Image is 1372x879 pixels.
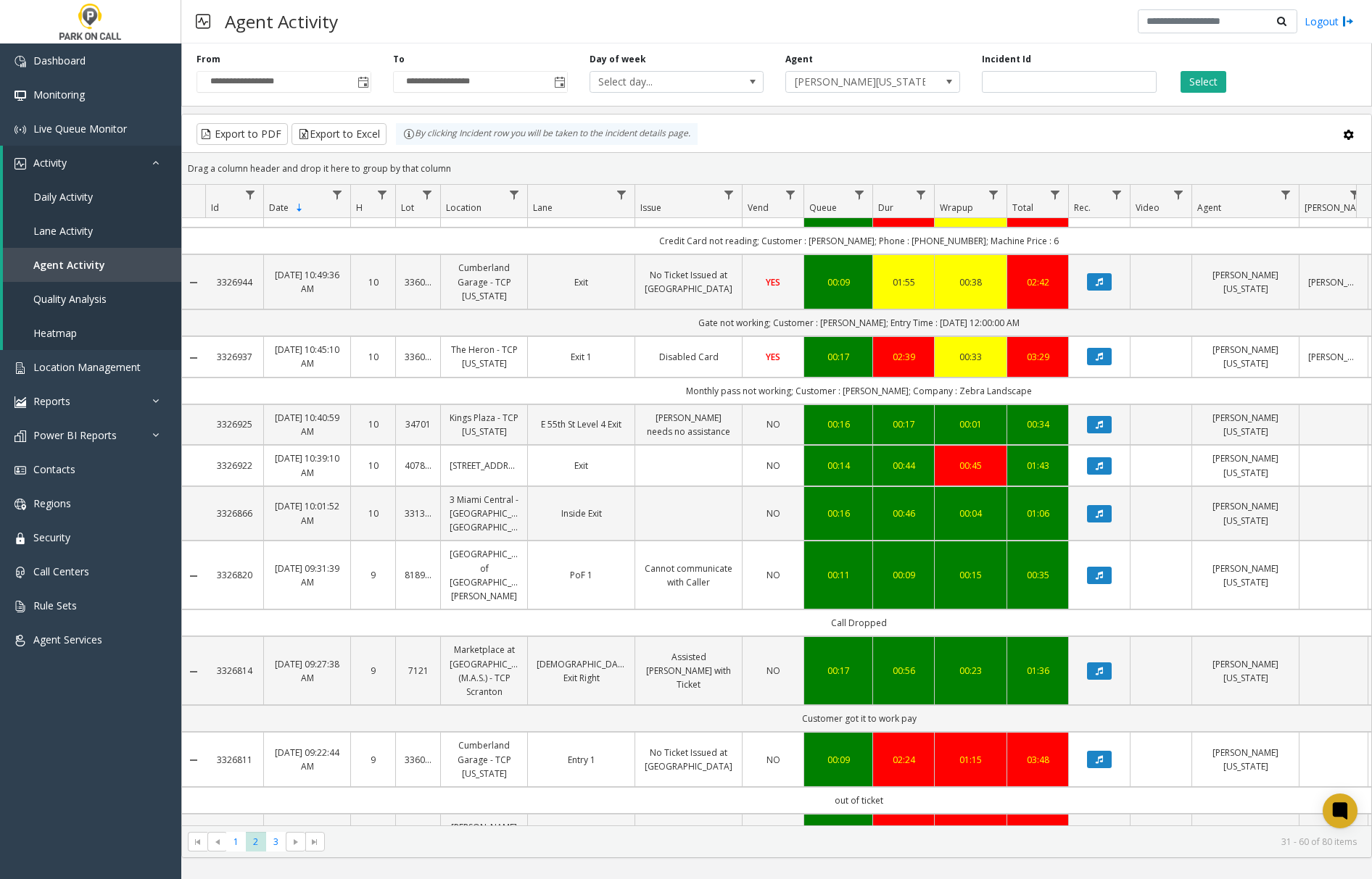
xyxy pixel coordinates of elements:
[1201,657,1290,685] a: [PERSON_NAME][US_STATE]
[182,570,205,582] a: Collapse Details
[1201,562,1290,589] a: [PERSON_NAME][US_STATE]
[813,753,864,767] div: 00:09
[360,664,387,678] a: 9
[226,832,246,851] span: Page 1
[211,201,219,214] span: Id
[882,417,925,431] a: 00:17
[1107,185,1127,204] a: Rec. Filter Menu
[450,261,518,303] a: Cumberland Garage - TCP [US_STATE]
[751,753,795,767] a: NO
[943,459,998,472] a: 00:45
[403,128,415,140] img: infoIcon.svg
[266,832,286,851] span: Page 3
[360,507,387,520] a: 10
[943,568,998,582] a: 00:15
[294,202,305,214] span: Sortable
[450,547,518,603] a: [GEOGRAPHIC_DATA] of [GEOGRAPHIC_DATA][PERSON_NAME]
[212,836,223,848] span: Go to the previous page
[943,417,998,431] a: 00:01
[1305,14,1354,29] a: Logout
[644,562,733,589] a: Cannot communicate with Caller
[273,451,342,479] a: [DATE] 10:39:10 AM
[1016,275,1059,289] div: 02:42
[882,753,925,767] a: 02:24
[1074,201,1091,214] span: Rec.
[214,350,255,364] a: 3326937
[1169,185,1189,204] a: Video Filter Menu
[273,562,342,589] a: [DATE] 09:31:39 AM
[1201,499,1290,527] a: [PERSON_NAME][US_STATE]
[15,430,26,442] img: 'icon'
[33,54,86,67] span: Dashboard
[813,568,864,582] a: 00:11
[214,568,255,582] a: 3326820
[15,90,26,101] img: 'icon'
[644,350,733,364] a: Disabled Card
[182,352,205,364] a: Collapse Details
[537,350,626,364] a: Exit 1
[1016,417,1059,431] a: 00:34
[286,832,305,852] span: Go to the next page
[1342,14,1354,29] img: logout
[882,507,925,520] a: 00:46
[813,350,864,364] div: 00:17
[33,565,89,578] span: Call Centers
[33,156,67,170] span: Activity
[982,53,1031,66] label: Incident Id
[751,350,795,364] a: YES
[813,507,864,520] div: 00:16
[328,185,347,204] a: Date Filter Menu
[15,158,26,170] img: 'icon'
[537,507,626,520] a: Inside Exit
[192,836,204,848] span: Go to the first page
[450,738,518,780] a: Cumberland Garage - TCP [US_STATE]
[537,753,626,767] a: Entry 1
[450,820,518,862] a: [PERSON_NAME] Street Deck - TCP Raleigh
[33,633,102,646] span: Agent Services
[273,746,342,773] a: [DATE] 09:22:44 AM
[1136,201,1160,214] span: Video
[182,156,1371,181] div: Drag a column header and drop it here to group by that column
[984,185,1004,204] a: Wrapup Filter Menu
[33,88,85,101] span: Monitoring
[813,459,864,472] a: 00:14
[748,201,769,214] span: Vend
[813,275,864,289] a: 00:09
[882,459,925,472] a: 00:44
[33,530,70,544] span: Security
[214,417,255,431] a: 3326925
[1012,201,1033,214] span: Total
[1201,343,1290,370] a: [PERSON_NAME][US_STATE]
[33,122,127,136] span: Live Queue Monitor
[15,601,26,612] img: 'icon'
[33,292,107,306] span: Quality Analysis
[1201,411,1290,438] a: [PERSON_NAME][US_STATE]
[943,275,998,289] a: 00:38
[273,268,342,296] a: [DATE] 10:49:36 AM
[751,664,795,678] a: NO
[751,417,795,431] a: NO
[1016,507,1059,520] a: 01:06
[751,568,795,582] a: NO
[15,567,26,578] img: 'icon'
[612,185,632,204] a: Lane Filter Menu
[405,275,431,289] a: 336021
[15,124,26,136] img: 'icon'
[719,185,739,204] a: Issue Filter Menu
[405,568,431,582] a: 818904
[450,643,518,699] a: Marketplace at [GEOGRAPHIC_DATA] (M.A.S.) - TCP Scranton
[537,417,626,431] a: E 55th St Level 4 Exit
[214,507,255,520] a: 3326866
[273,499,342,527] a: [DATE] 10:01:52 AM
[785,53,813,66] label: Agent
[878,201,893,214] span: Dur
[15,533,26,544] img: 'icon'
[33,394,70,408] span: Reports
[33,224,93,238] span: Lane Activity
[33,326,77,340] span: Heatmap
[1016,753,1059,767] a: 03:48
